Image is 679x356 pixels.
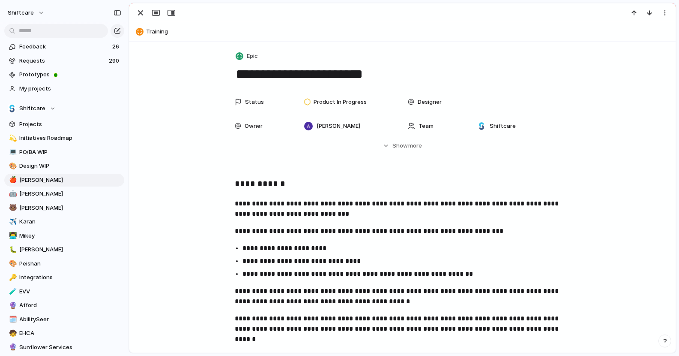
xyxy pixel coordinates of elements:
[8,176,16,184] button: 🍎
[9,329,15,338] div: 🧒
[8,259,16,268] button: 🎨
[19,104,45,113] span: Shiftcare
[4,160,124,172] a: 🎨Design WIP
[19,232,121,240] span: Mikey
[4,6,49,20] button: shiftcare
[9,273,15,283] div: 🔑
[4,68,124,81] a: Prototypes
[19,343,121,352] span: Sunflower Services
[4,54,124,67] a: Requests290
[19,120,121,129] span: Projects
[4,327,124,340] a: 🧒EHCA
[19,287,121,296] span: EVV
[8,273,16,282] button: 🔑
[235,138,571,154] button: Showmore
[4,257,124,270] a: 🎨Peishan
[19,245,121,254] span: [PERSON_NAME]
[8,343,16,352] button: 🔮
[4,299,124,312] a: 🔮Afford
[146,27,672,36] span: Training
[408,142,422,150] span: more
[19,70,121,79] span: Prototypes
[9,175,15,185] div: 🍎
[4,187,124,200] a: 🤖[PERSON_NAME]
[9,287,15,296] div: 🧪
[8,329,16,338] button: 🧒
[490,122,516,130] span: Shiftcare
[4,82,124,95] a: My projects
[419,122,434,130] span: Team
[8,217,16,226] button: ✈️
[9,259,15,269] div: 🎨
[4,40,124,53] a: Feedback26
[8,134,16,142] button: 💫
[418,98,442,106] span: Designer
[19,259,121,268] span: Peishan
[9,342,15,352] div: 🔮
[8,162,16,170] button: 🎨
[9,189,15,199] div: 🤖
[19,162,121,170] span: Design WIP
[8,315,16,324] button: 🗓️
[247,52,258,60] span: Epic
[19,42,110,51] span: Feedback
[112,42,121,51] span: 26
[314,98,367,106] span: Product In Progress
[4,285,124,298] div: 🧪EVV
[234,50,260,63] button: Epic
[19,329,121,338] span: EHCA
[19,57,106,65] span: Requests
[8,232,16,240] button: 👨‍💻
[4,118,124,131] a: Projects
[4,146,124,159] a: 💻PO/BA WIP
[133,25,672,39] button: Training
[4,215,124,228] a: ✈️Karan
[4,243,124,256] div: 🐛[PERSON_NAME]
[9,301,15,311] div: 🔮
[9,147,15,157] div: 💻
[8,245,16,254] button: 🐛
[392,142,408,150] span: Show
[19,204,121,212] span: [PERSON_NAME]
[19,84,121,93] span: My projects
[19,134,121,142] span: Initiatives Roadmap
[9,314,15,324] div: 🗓️
[19,315,121,324] span: AbilitySeer
[4,271,124,284] a: 🔑Integrations
[4,202,124,214] a: 🐻[PERSON_NAME]
[8,190,16,198] button: 🤖
[9,231,15,241] div: 👨‍💻
[109,57,121,65] span: 290
[4,341,124,354] a: 🔮Sunflower Services
[19,148,121,157] span: PO/BA WIP
[4,132,124,145] a: 💫Initiatives Roadmap
[19,273,121,282] span: Integrations
[19,190,121,198] span: [PERSON_NAME]
[8,301,16,310] button: 🔮
[317,122,360,130] span: [PERSON_NAME]
[19,217,121,226] span: Karan
[245,122,263,130] span: Owner
[19,301,121,310] span: Afford
[245,98,264,106] span: Status
[8,287,16,296] button: 🧪
[8,204,16,212] button: 🐻
[4,229,124,242] a: 👨‍💻Mikey
[19,176,121,184] span: [PERSON_NAME]
[8,9,34,17] span: shiftcare
[4,174,124,187] a: 🍎[PERSON_NAME]
[4,313,124,326] a: 🗓️AbilitySeer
